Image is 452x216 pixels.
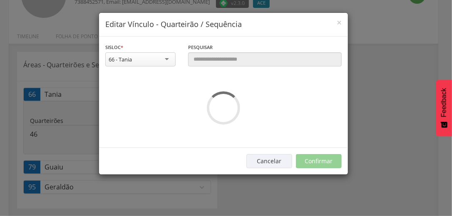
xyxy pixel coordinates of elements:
span: × [337,17,342,28]
button: Feedback - Mostrar pesquisa [436,80,452,136]
span: Pesquisar [188,44,213,50]
div: 66 - Tania [109,56,132,63]
h4: Editar Vínculo - Quarteirão / Sequência [105,19,342,30]
button: Close [337,18,342,27]
span: Sisloc [105,44,121,50]
span: Feedback [440,88,448,117]
button: Cancelar [246,154,292,168]
button: Confirmar [296,154,342,168]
